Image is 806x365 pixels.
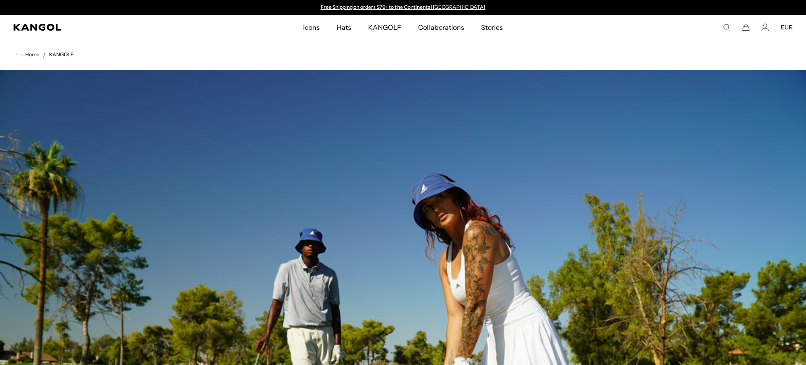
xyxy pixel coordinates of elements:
[723,24,730,31] summary: Search here
[418,15,464,39] span: Collaborations
[762,24,769,31] a: Account
[410,15,472,39] a: Collaborations
[321,4,486,10] a: Free Shipping on orders $79+ to the Continental [GEOGRAPHIC_DATA]
[481,15,503,39] span: Stories
[473,15,511,39] a: Stories
[295,15,328,39] a: Icons
[337,15,351,39] span: Hats
[24,52,39,58] span: Home
[328,15,360,39] a: Hats
[781,24,793,31] button: EUR
[39,50,46,60] li: /
[317,4,489,11] slideshow-component: Announcement bar
[49,52,73,58] a: KANGOLF
[742,24,750,31] button: Cart
[360,15,410,39] a: KANGOLF
[13,24,201,31] a: Kangol
[303,15,320,39] span: Icons
[16,51,39,58] a: Home
[317,4,489,11] div: 1 of 2
[317,4,489,11] div: Announcement
[368,15,401,39] span: KANGOLF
